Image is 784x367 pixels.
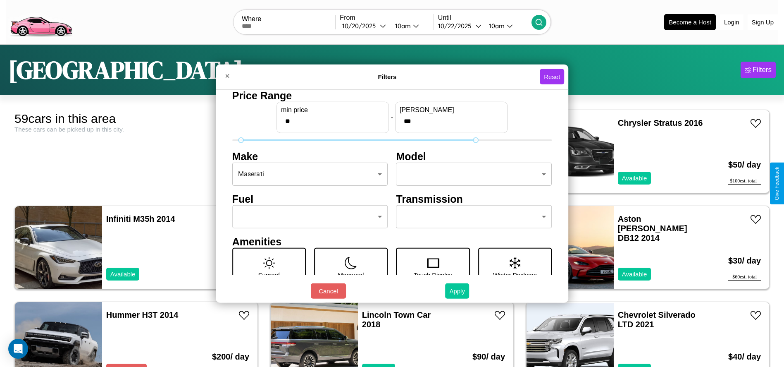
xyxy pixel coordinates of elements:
[618,310,696,329] a: Chevrolet Silverado LTD 2021
[445,283,469,299] button: Apply
[396,193,552,205] h4: Transmission
[388,22,433,30] button: 10am
[232,162,388,185] div: Maserati
[438,14,531,22] label: Until
[482,22,531,30] button: 10am
[338,269,364,280] p: Moonroof
[396,150,552,162] h4: Model
[232,89,552,101] h4: Price Range
[242,15,335,23] label: Where
[8,53,243,87] h1: [GEOGRAPHIC_DATA]
[748,14,778,30] button: Sign Up
[391,22,413,30] div: 10am
[232,150,388,162] h4: Make
[281,106,384,113] label: min price
[8,339,28,359] div: Open Intercom Messenger
[438,22,475,30] div: 10 / 22 / 2025
[235,73,540,80] h4: Filters
[728,248,761,274] h3: $ 30 / day
[753,66,772,74] div: Filters
[6,4,76,38] img: logo
[340,14,433,22] label: From
[14,112,258,126] div: 59 cars in this area
[232,235,552,247] h4: Amenities
[362,310,431,329] a: Lincoln Town Car 2018
[340,22,388,30] button: 10/20/2025
[106,214,175,223] a: Infiniti M35h 2014
[540,69,564,84] button: Reset
[664,14,716,30] button: Become a Host
[106,310,179,319] a: Hummer H3T 2014
[622,269,647,280] p: Available
[258,269,280,280] p: Sunroof
[110,269,136,280] p: Available
[400,106,503,113] label: [PERSON_NAME]
[728,274,761,281] div: $ 60 est. total
[232,193,388,205] h4: Fuel
[728,152,761,178] h3: $ 50 / day
[493,269,537,280] p: Winter Package
[618,214,687,242] a: Aston [PERSON_NAME] DB12 2014
[774,167,780,200] div: Give Feedback
[741,62,776,78] button: Filters
[311,283,346,299] button: Cancel
[618,118,703,127] a: Chrysler Stratus 2016
[414,269,452,280] p: Touch Display
[485,22,507,30] div: 10am
[342,22,380,30] div: 10 / 20 / 2025
[391,112,393,123] p: -
[728,178,761,185] div: $ 100 est. total
[14,126,258,133] div: These cars can be picked up in this city.
[720,14,743,30] button: Login
[622,173,647,184] p: Available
